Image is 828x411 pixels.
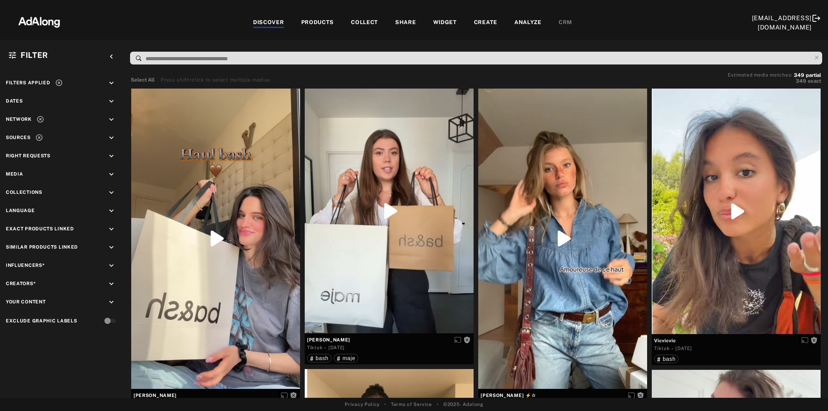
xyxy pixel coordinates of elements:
[307,344,323,351] div: Tiktok
[337,355,355,361] div: maje
[794,72,804,78] span: 349
[6,153,50,158] span: Right Requests
[6,117,32,122] span: Network
[107,188,116,197] i: keyboard_arrow_down
[6,226,74,232] span: Exact Products Linked
[384,401,386,408] span: •
[474,18,497,28] div: CREATE
[6,317,77,324] div: Exclude Graphic Labels
[134,392,298,399] span: [PERSON_NAME]
[107,97,116,106] i: keyboard_arrow_down
[6,281,36,286] span: Creators*
[6,135,31,140] span: Sources
[452,336,463,344] button: Enable diffusion on this media
[290,392,297,398] span: Rights not requested
[559,18,572,28] div: CRM
[310,355,328,361] div: bash
[6,98,23,104] span: Dates
[6,80,50,85] span: Filters applied
[799,336,811,345] button: Enable diffusion on this media
[107,115,116,124] i: keyboard_arrow_down
[107,79,116,87] i: keyboard_arrow_down
[345,401,380,408] a: Privacy Policy
[107,52,116,61] i: keyboard_arrow_left
[443,401,483,408] span: © 2025 - Adalong
[796,78,806,84] span: 349
[107,207,116,215] i: keyboard_arrow_down
[21,51,48,60] span: Filter
[351,18,378,28] div: COLLECT
[107,134,116,142] i: keyboard_arrow_down
[752,14,812,32] div: [EMAIL_ADDRESS][DOMAIN_NAME]
[107,225,116,233] i: keyboard_arrow_down
[107,243,116,252] i: keyboard_arrow_down
[253,18,284,28] div: DISCOVER
[107,152,116,160] i: keyboard_arrow_down
[663,356,675,362] span: bash
[437,401,439,408] span: •
[391,401,432,408] a: Terms of Service
[728,72,792,78] span: Estimated media matches:
[161,76,271,84] div: Press shift+click to select multiple medias
[625,391,637,399] button: Enable diffusion on this media
[6,244,78,250] span: Similar Products Linked
[6,171,23,177] span: Media
[325,345,326,351] span: ·
[654,337,818,344] span: Vicvicvic
[675,346,692,351] time: 2025-08-13T00:00:00.000Z
[6,299,45,305] span: Your Content
[6,263,45,268] span: Influencers*
[328,345,345,350] time: 2025-08-13T00:00:00.000Z
[728,77,821,85] button: 349exact
[654,345,670,352] div: Tiktok
[5,10,73,33] img: 63233d7d88ed69de3c212112c67096b6.png
[6,190,42,195] span: Collections
[107,261,116,270] i: keyboard_arrow_down
[301,18,334,28] div: PRODUCTS
[107,298,116,307] i: keyboard_arrow_down
[463,337,470,342] span: Rights not requested
[107,170,116,179] i: keyboard_arrow_down
[514,18,542,28] div: ANALYZE
[657,356,675,362] div: bash
[131,76,154,84] button: Select All
[307,336,471,343] span: [PERSON_NAME]
[433,18,457,28] div: WIDGET
[794,73,821,77] button: 349partial
[672,346,674,352] span: ·
[395,18,416,28] div: SHARE
[481,392,645,399] span: [PERSON_NAME] ⚡️☆
[342,355,355,361] span: maje
[278,391,290,399] button: Enable diffusion on this media
[811,338,818,343] span: Rights not requested
[6,208,35,213] span: Language
[637,392,644,398] span: Rights not requested
[316,355,328,361] span: bash
[107,280,116,288] i: keyboard_arrow_down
